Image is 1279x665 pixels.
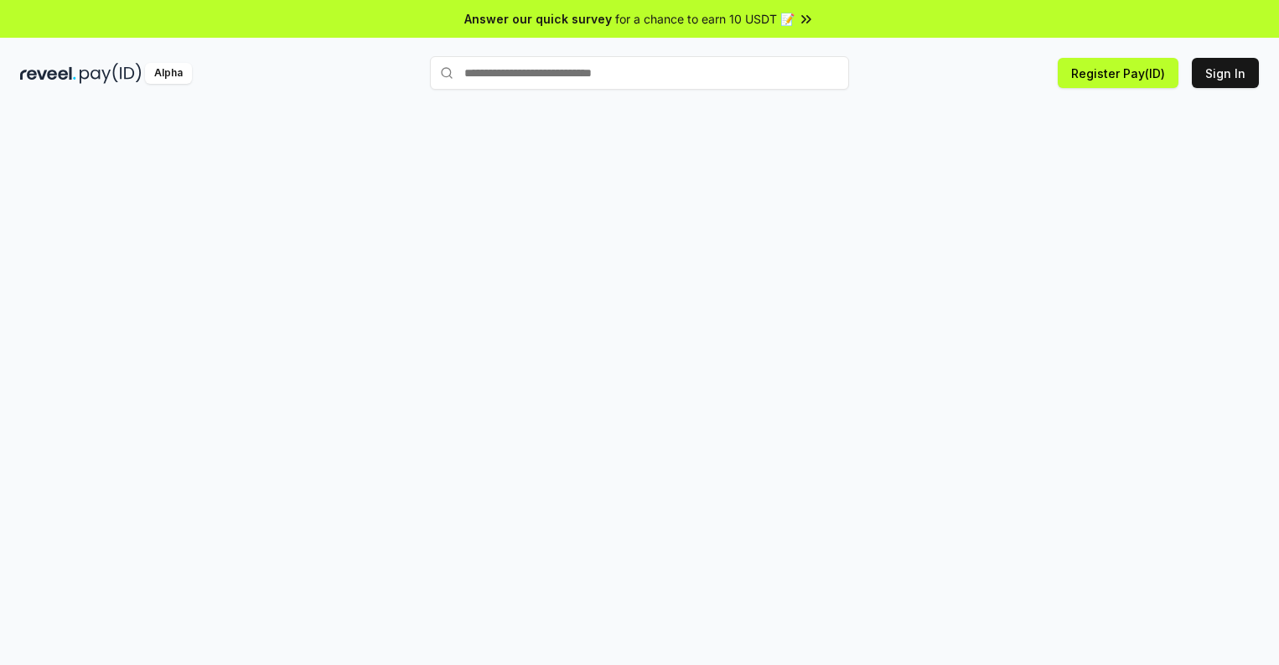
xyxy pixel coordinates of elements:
[20,63,76,84] img: reveel_dark
[464,10,612,28] span: Answer our quick survey
[1192,58,1259,88] button: Sign In
[615,10,795,28] span: for a chance to earn 10 USDT 📝
[80,63,142,84] img: pay_id
[145,63,192,84] div: Alpha
[1058,58,1178,88] button: Register Pay(ID)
